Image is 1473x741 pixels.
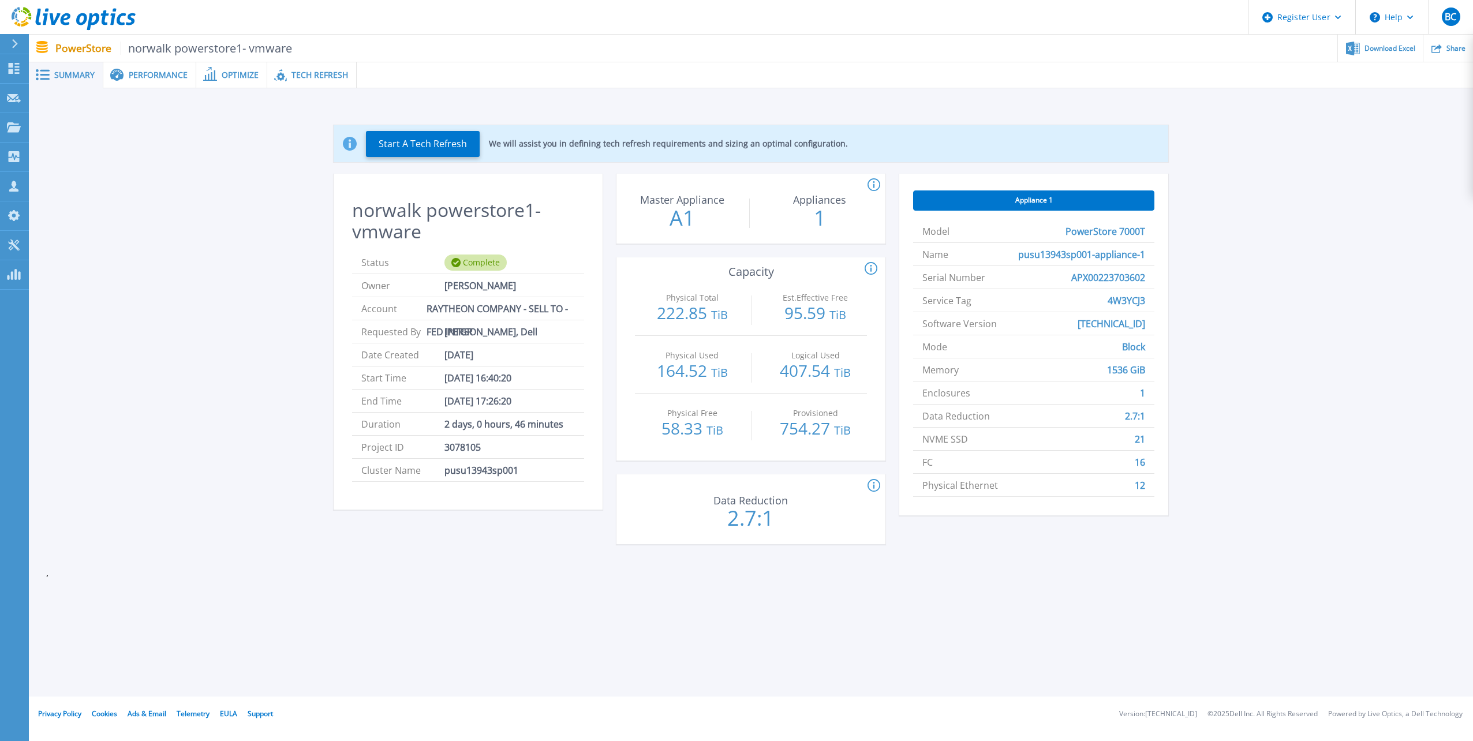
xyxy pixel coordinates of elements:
[444,390,511,412] span: [DATE] 17:26:20
[444,459,518,481] span: pusu13943sp001
[767,351,864,360] p: Logical Used
[922,358,959,381] span: Memory
[641,362,744,381] p: 164.52
[644,409,741,417] p: Physical Free
[55,42,293,55] p: PowerStore
[834,422,851,438] span: TiB
[767,409,864,417] p: Provisioned
[1364,45,1415,52] span: Download Excel
[922,266,985,289] span: Serial Number
[756,208,885,229] p: 1
[644,351,741,360] p: Physical Used
[829,307,846,323] span: TiB
[29,88,1473,595] div: ,
[444,320,537,343] span: [PERSON_NAME], Dell
[711,307,728,323] span: TiB
[220,709,237,718] a: EULA
[444,255,507,271] div: Complete
[361,436,444,458] span: Project ID
[177,709,210,718] a: Telemetry
[620,194,744,205] p: Master Appliance
[711,365,728,380] span: TiB
[706,422,723,438] span: TiB
[1135,428,1145,450] span: 21
[1018,243,1145,265] span: pusu13943sp001-appliance-1
[444,436,481,458] span: 3078105
[618,208,747,229] p: A1
[222,71,259,79] span: Optimize
[121,42,293,55] span: norwalk powerstore1- vmware
[1108,289,1145,312] span: 4W3YCJ3
[922,381,970,404] span: Enclosures
[922,428,968,450] span: NVME SSD
[361,274,444,297] span: Owner
[92,709,117,718] a: Cookies
[764,305,867,323] p: 95.59
[834,365,851,380] span: TiB
[38,709,81,718] a: Privacy Policy
[922,220,949,242] span: Model
[427,297,575,320] span: RAYTHEON COMPANY - SELL TO - FED INTGR
[129,71,188,79] span: Performance
[361,366,444,389] span: Start Time
[54,71,95,79] span: Summary
[352,200,584,242] h2: norwalk powerstore1- vmware
[767,294,864,302] p: Est.Effective Free
[922,451,933,473] span: FC
[361,343,444,366] span: Date Created
[641,420,744,439] p: 58.33
[1445,12,1456,21] span: BC
[444,366,511,389] span: [DATE] 16:40:20
[361,413,444,435] span: Duration
[1066,220,1145,242] span: PowerStore 7000T
[291,71,348,79] span: Tech Refresh
[444,274,516,297] span: [PERSON_NAME]
[922,335,947,358] span: Mode
[361,459,444,481] span: Cluster Name
[1140,381,1145,404] span: 1
[489,139,848,148] p: We will assist you in defining tech refresh requirements and sizing an optimal configuration.
[922,405,990,427] span: Data Reduction
[444,413,563,435] span: 2 days, 0 hours, 46 minutes
[922,289,971,312] span: Service Tag
[764,362,867,381] p: 407.54
[361,297,427,320] span: Account
[366,131,480,157] button: Start A Tech Refresh
[686,508,816,529] p: 2.7:1
[922,474,998,496] span: Physical Ethernet
[1328,710,1463,718] li: Powered by Live Optics, a Dell Technology
[922,243,948,265] span: Name
[1071,266,1145,289] span: APX00223703602
[1015,196,1053,205] span: Appliance 1
[361,251,444,274] span: Status
[644,294,741,302] p: Physical Total
[1125,405,1145,427] span: 2.7:1
[922,312,997,335] span: Software Version
[128,709,166,718] a: Ads & Email
[248,709,273,718] a: Support
[641,305,744,323] p: 222.85
[1119,710,1197,718] li: Version: [TECHNICAL_ID]
[1207,710,1318,718] li: © 2025 Dell Inc. All Rights Reserved
[689,495,813,506] p: Data Reduction
[1107,358,1145,381] span: 1536 GiB
[1135,451,1145,473] span: 16
[758,194,881,205] p: Appliances
[1122,335,1145,358] span: Block
[444,343,473,366] span: [DATE]
[1446,45,1465,52] span: Share
[764,420,867,439] p: 754.27
[361,390,444,412] span: End Time
[1135,474,1145,496] span: 12
[1078,312,1145,335] span: [TECHNICAL_ID]
[361,320,444,343] span: Requested By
